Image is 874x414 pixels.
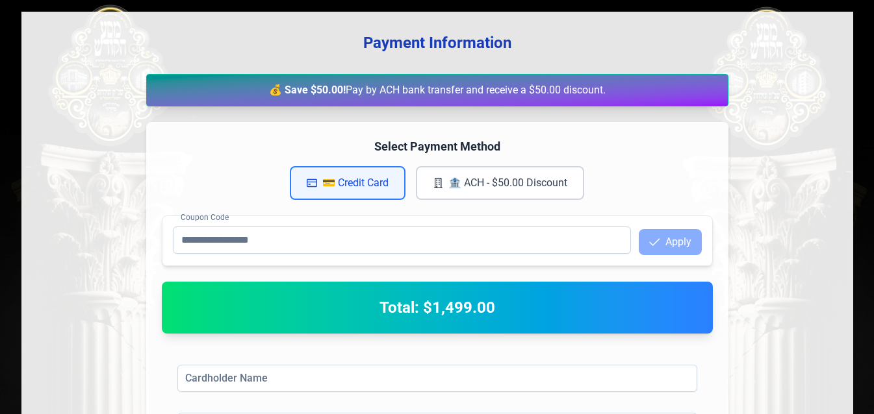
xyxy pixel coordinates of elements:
[639,229,702,255] button: Apply
[177,297,697,318] h2: Total: $1,499.00
[269,84,346,96] strong: 💰 Save $50.00!
[42,32,832,53] h3: Payment Information
[162,138,713,156] h4: Select Payment Method
[290,166,405,200] button: 💳 Credit Card
[146,74,728,106] div: Pay by ACH bank transfer and receive a $50.00 discount.
[416,166,584,200] button: 🏦 ACH - $50.00 Discount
